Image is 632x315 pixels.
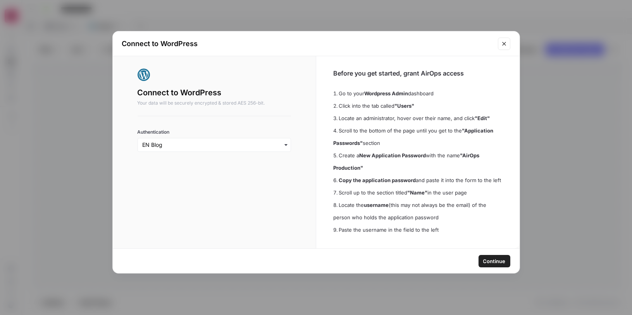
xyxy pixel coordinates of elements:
[333,69,503,78] h3: Before you get started, grant AirOps access
[333,224,503,236] li: Paste the username in the field to the left
[333,112,503,124] li: Locate an administrator, hover over their name, and click
[333,124,503,149] li: Scroll to the bottom of the page until you get to the section
[339,177,416,183] strong: Copy the application password
[479,255,510,267] button: Continue
[359,152,426,158] strong: New Application Password
[483,257,506,265] span: Continue
[475,115,490,121] strong: "Edit"
[364,90,408,96] strong: Wordpress Admin
[138,129,291,136] label: Authentication
[333,174,503,186] li: and paste it into the form to the left
[333,186,503,199] li: Scroll up to the section titled in the user page
[333,149,503,174] li: Create a with the name
[138,87,291,98] h2: Connect to WordPress
[364,202,389,208] strong: username
[407,189,427,196] strong: "Name"
[333,87,503,100] li: Go to your dashboard
[333,199,503,224] li: Locate the (this may not always be the email) of the person who holds the application password
[138,100,291,107] p: Your data will be securely encrypted & stored AES 256-bit.
[498,38,510,50] button: Close modal
[122,38,493,49] h2: Connect to WordPress
[333,100,503,112] li: Click into the tab called
[394,103,414,109] strong: "Users"
[143,141,286,149] input: EN Blog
